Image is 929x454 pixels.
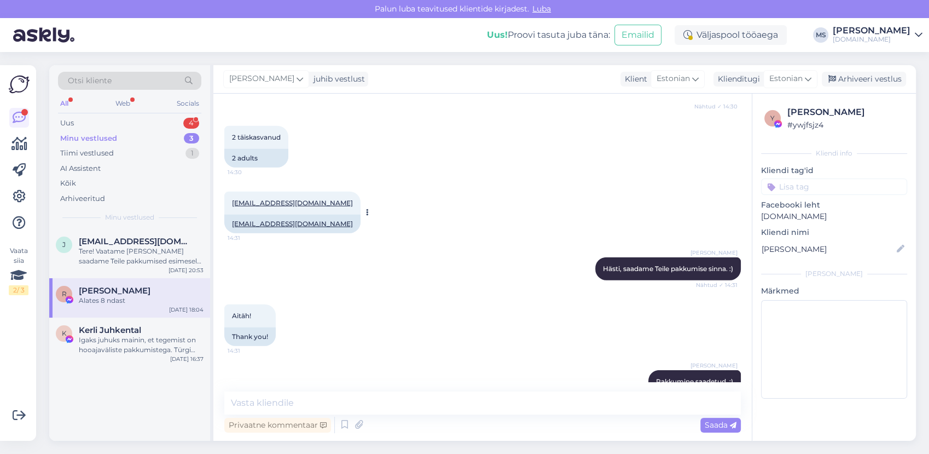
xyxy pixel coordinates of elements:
[105,212,154,222] span: Minu vestlused
[761,269,907,279] div: [PERSON_NAME]
[761,165,907,176] p: Kliendi tag'id
[60,148,114,159] div: Tiimi vestlused
[224,418,331,433] div: Privaatne kommentaar
[694,102,738,111] span: Nähtud ✓ 14:30
[60,178,76,189] div: Kõik
[224,149,288,168] div: 2 adults
[58,96,71,111] div: All
[79,335,204,355] div: Igaks juhuks mainin, et tegemist on hooajaväliste pakkumistega. Türgi kuurortide ametlik hooaeg o...
[813,27,828,43] div: MS
[68,75,112,87] span: Otsi kliente
[62,329,67,337] span: K
[9,246,28,295] div: Vaata siia
[690,361,738,370] span: [PERSON_NAME]
[761,285,907,297] p: Märkmed
[232,133,281,141] span: 2 täiskasvanud
[62,240,66,249] span: j
[60,133,117,144] div: Minu vestlused
[696,281,738,289] span: Nähtud ✓ 14:31
[787,119,904,131] div: # ywjfsjz4
[529,4,554,14] span: Luba
[770,114,775,122] span: y
[232,312,251,320] span: Aitäh!
[9,74,30,95] img: Askly Logo
[183,118,199,129] div: 4
[761,179,907,195] input: Lisa tag
[487,28,610,42] div: Proovi tasuta juba täna:
[228,168,269,176] span: 14:30
[170,355,204,363] div: [DATE] 16:37
[60,118,74,129] div: Uus
[228,234,269,242] span: 14:31
[603,265,733,273] span: Hästi, saadame Teile pakkumise sinna. :)
[169,266,204,274] div: [DATE] 20:53
[169,306,204,314] div: [DATE] 18:04
[761,148,907,158] div: Kliendi info
[487,30,508,40] b: Uus!
[657,73,690,85] span: Estonian
[232,199,353,207] a: [EMAIL_ADDRESS][DOMAIN_NAME]
[713,73,760,85] div: Klienditugi
[79,237,193,246] span: janikakibur@gmail.com
[60,163,101,174] div: AI Assistent
[309,73,365,85] div: juhib vestlust
[175,96,201,111] div: Socials
[675,25,787,45] div: Väljaspool tööaega
[79,246,204,266] div: Tere! Vaatame [PERSON_NAME] saadame Teile pakkumised esimesel võimalusel meilile.
[79,325,141,335] span: Kerli Juhkental
[833,26,922,44] a: [PERSON_NAME][DOMAIN_NAME]
[761,199,907,211] p: Facebooki leht
[690,249,738,257] span: [PERSON_NAME]
[232,220,353,228] a: [EMAIL_ADDRESS][DOMAIN_NAME]
[614,25,661,45] button: Emailid
[761,211,907,222] p: [DOMAIN_NAME]
[79,296,204,306] div: Alates 8 ndast
[769,73,803,85] span: Estonian
[60,193,105,204] div: Arhiveeritud
[762,243,895,255] input: Lisa nimi
[705,420,736,430] span: Saada
[833,35,910,44] div: [DOMAIN_NAME]
[787,106,904,119] div: [PERSON_NAME]
[822,72,906,87] div: Arhiveeri vestlus
[62,290,67,298] span: R
[224,327,276,346] div: Thank you!
[228,347,269,355] span: 14:31
[185,148,199,159] div: 1
[184,133,199,144] div: 3
[761,227,907,238] p: Kliendi nimi
[113,96,132,111] div: Web
[229,73,294,85] span: [PERSON_NAME]
[9,285,28,295] div: 2 / 3
[833,26,910,35] div: [PERSON_NAME]
[79,286,150,296] span: Ruslana Loode
[656,377,733,386] span: Pakkumine saadetud. :)
[620,73,647,85] div: Klient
